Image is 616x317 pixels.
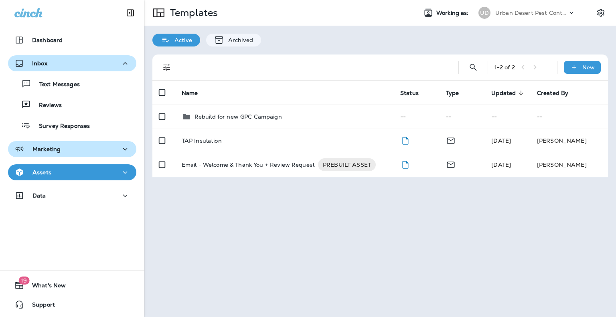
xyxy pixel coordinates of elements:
td: [PERSON_NAME] [531,153,608,177]
span: Status [400,89,429,97]
span: Created By [537,90,568,97]
p: Dashboard [32,37,63,43]
span: Draft [400,160,410,168]
button: Inbox [8,55,136,71]
span: Updated [491,90,516,97]
p: Email - Welcome & Thank You + Review Request [182,158,315,171]
span: Draft [400,136,410,143]
button: Dashboard [8,32,136,48]
button: Support [8,297,136,313]
button: Data [8,188,136,204]
p: Urban Desert Pest Control [495,10,567,16]
button: Text Messages [8,75,136,92]
p: Archived [224,37,253,43]
button: Filters [159,59,175,75]
p: Text Messages [31,81,80,89]
span: Type [446,89,470,97]
span: Email [446,136,456,143]
button: Assets [8,164,136,180]
p: Assets [32,169,51,176]
button: Collapse Sidebar [119,5,142,21]
td: -- [394,105,440,129]
span: Email [446,160,456,168]
span: Name [182,89,209,97]
button: Settings [594,6,608,20]
button: Marketing [8,141,136,157]
p: Templates [167,7,218,19]
td: -- [440,105,485,129]
button: Survey Responses [8,117,136,134]
div: 1 - 2 of 2 [494,64,515,71]
span: PREBUILT ASSET [318,161,376,169]
span: Created By [537,89,579,97]
span: What's New [24,282,66,292]
p: Rebuild for new GPC Campaign [195,113,282,120]
p: Data [32,192,46,199]
p: Reviews [31,102,62,109]
span: Frank Carreno [491,161,511,168]
div: UD [478,7,490,19]
span: Status [400,90,419,97]
span: Support [24,301,55,311]
p: Inbox [32,60,47,67]
p: Marketing [32,146,61,152]
button: 19What's New [8,277,136,293]
button: Reviews [8,96,136,113]
div: PREBUILT ASSET [318,158,376,171]
p: TAP Insulation [182,137,222,144]
span: Type [446,90,459,97]
td: -- [531,105,608,129]
span: Updated [491,89,526,97]
span: Name [182,90,198,97]
td: [PERSON_NAME] [531,129,608,153]
p: Survey Responses [31,123,90,130]
span: Working as: [436,10,470,16]
button: Search Templates [465,59,481,75]
span: Frank Carreno [491,137,511,144]
p: New [582,64,595,71]
td: -- [485,105,531,129]
p: Active [170,37,192,43]
span: 19 [18,277,29,285]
